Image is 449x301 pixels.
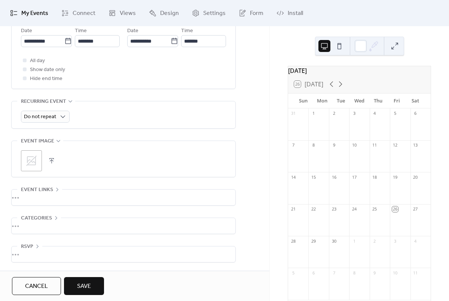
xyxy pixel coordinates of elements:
div: 6 [311,270,316,276]
div: 8 [311,142,316,148]
span: Event image [21,137,54,146]
div: 31 [290,111,296,116]
span: Views [120,9,136,18]
div: 9 [372,270,378,276]
div: 11 [372,142,378,148]
div: 30 [331,238,337,244]
a: Install [271,3,309,23]
span: Form [250,9,263,18]
div: 24 [351,206,357,212]
div: 2 [331,111,337,116]
div: Tue [332,93,350,108]
button: Save [64,277,104,295]
span: All day [30,56,45,65]
span: Categories [21,214,52,223]
div: 23 [331,206,337,212]
div: 28 [290,238,296,244]
a: Views [103,3,141,23]
div: Wed [350,93,369,108]
span: Settings [203,9,226,18]
div: 3 [351,111,357,116]
div: 7 [290,142,296,148]
span: Time [75,27,87,36]
div: [DATE] [288,66,431,75]
div: 26 [392,206,398,212]
div: Sat [406,93,425,108]
div: 21 [290,206,296,212]
div: ••• [12,190,235,205]
span: RSVP [21,242,33,251]
span: Save [77,282,91,291]
button: Cancel [12,277,61,295]
span: Date [127,27,138,36]
div: 2 [372,238,378,244]
div: 17 [351,174,357,180]
span: Time [181,27,193,36]
div: ••• [12,218,235,234]
div: Mon [313,93,332,108]
div: 25 [372,206,378,212]
a: Settings [186,3,231,23]
div: Thu [369,93,387,108]
span: Cancel [25,282,48,291]
a: Design [143,3,184,23]
div: Sun [294,93,313,108]
div: 7 [331,270,337,276]
div: ; [21,150,42,171]
span: Install [288,9,303,18]
a: Connect [56,3,101,23]
div: Fri [387,93,406,108]
div: 20 [413,174,418,180]
div: 13 [413,142,418,148]
div: 1 [351,238,357,244]
span: Design [160,9,179,18]
div: 8 [351,270,357,276]
div: 10 [351,142,357,148]
span: Event links [21,185,53,194]
div: 15 [311,174,316,180]
span: Hide end time [30,74,62,83]
div: 5 [392,111,398,116]
span: Date [21,27,32,36]
div: 9 [331,142,337,148]
span: Do not repeat [24,112,56,122]
div: 22 [311,206,316,212]
span: Show date only [30,65,65,74]
span: Connect [73,9,95,18]
div: 1 [311,111,316,116]
div: 19 [392,174,398,180]
div: 10 [392,270,398,276]
div: 16 [331,174,337,180]
div: 18 [372,174,378,180]
div: ••• [12,246,235,262]
div: 11 [413,270,418,276]
div: 3 [392,238,398,244]
div: 14 [290,174,296,180]
div: 12 [392,142,398,148]
a: Form [233,3,269,23]
div: 5 [290,270,296,276]
div: 29 [311,238,316,244]
div: 4 [413,238,418,244]
span: My Events [21,9,48,18]
div: 4 [372,111,378,116]
a: My Events [4,3,54,23]
div: 6 [413,111,418,116]
div: 27 [413,206,418,212]
span: Recurring event [21,97,66,106]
